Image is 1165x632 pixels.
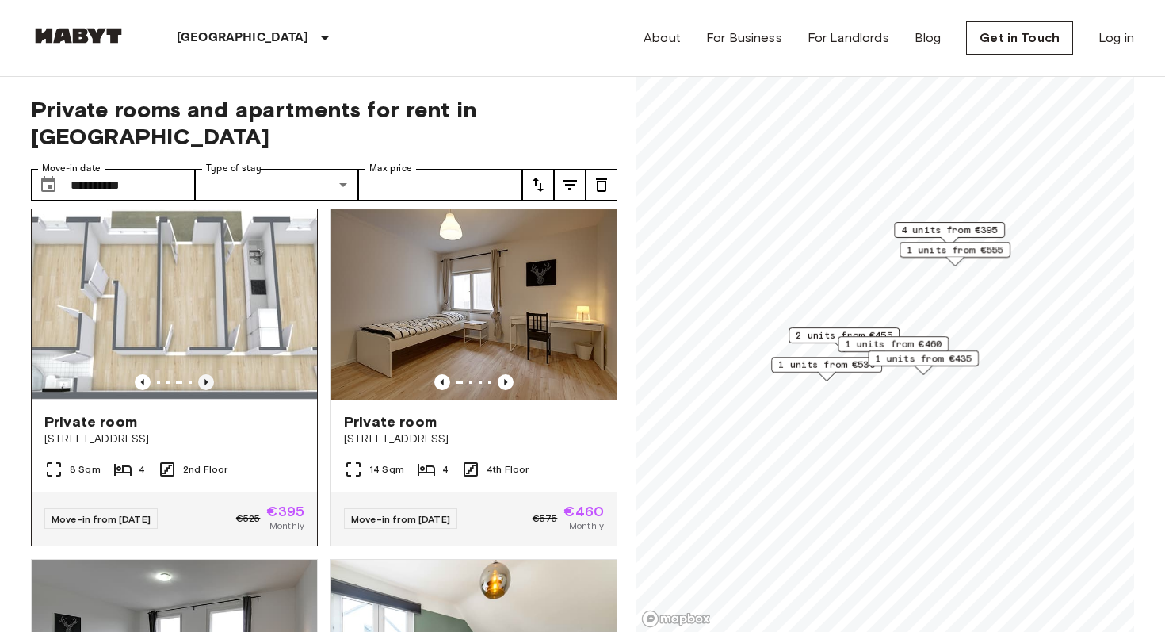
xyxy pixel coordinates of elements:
span: 8 Sqm [70,462,101,477]
span: 2 units from €455 [796,328,892,343]
button: Previous image [434,374,450,390]
span: [STREET_ADDRESS] [344,431,604,447]
a: Get in Touch [966,21,1073,55]
img: Marketing picture of unit DE-09-004-01M [331,209,617,400]
span: 4 [139,462,145,477]
span: 2nd Floor [183,462,227,477]
div: Map marker [894,222,1005,247]
button: Previous image [498,374,514,390]
button: Choose date, selected date is 31 Oct 2025 [32,169,64,201]
span: €525 [236,511,261,526]
img: Habyt [31,28,126,44]
img: Marketing picture of unit DE-09-022-02M [32,209,317,400]
a: Marketing picture of unit DE-09-004-01MPrevious imagePrevious imagePrivate room[STREET_ADDRESS]14... [330,209,617,546]
button: Previous image [135,374,151,390]
span: 1 units from €460 [845,337,942,351]
a: Mapbox logo [641,610,711,628]
span: €395 [266,504,304,519]
span: €575 [533,511,558,526]
a: About [644,29,681,48]
label: Type of stay [206,162,262,175]
button: tune [522,169,554,201]
span: Move-in from [DATE] [351,513,450,525]
span: Monthly [269,519,304,533]
div: Map marker [789,327,900,352]
span: 4th Floor [487,462,529,477]
button: tune [554,169,586,201]
div: Map marker [771,357,882,381]
label: Move-in date [42,162,101,175]
span: Private room [344,412,437,431]
label: Max price [369,162,412,175]
span: [STREET_ADDRESS] [44,431,304,447]
p: [GEOGRAPHIC_DATA] [177,29,309,48]
a: Previous imagePrevious imagePrivate room[STREET_ADDRESS]8 Sqm42nd FloorMove-in from [DATE]€525€39... [31,209,318,546]
span: Move-in from [DATE] [52,513,151,525]
span: 4 [442,462,449,477]
span: Private room [44,412,137,431]
span: 4 units from €395 [901,223,998,237]
span: 1 units from €555 [907,243,1003,257]
button: tune [586,169,617,201]
div: Map marker [838,336,949,361]
a: For Business [706,29,782,48]
span: €460 [563,504,604,519]
span: Private rooms and apartments for rent in [GEOGRAPHIC_DATA] [31,96,617,150]
span: 1 units from €530 [778,358,875,372]
span: 1 units from €435 [875,351,972,366]
div: Map marker [900,242,1010,266]
div: Map marker [868,350,979,375]
a: Blog [915,29,942,48]
span: Monthly [569,519,604,533]
span: 14 Sqm [369,462,404,477]
a: Log in [1098,29,1134,48]
button: Previous image [198,374,214,390]
a: For Landlords [808,29,889,48]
